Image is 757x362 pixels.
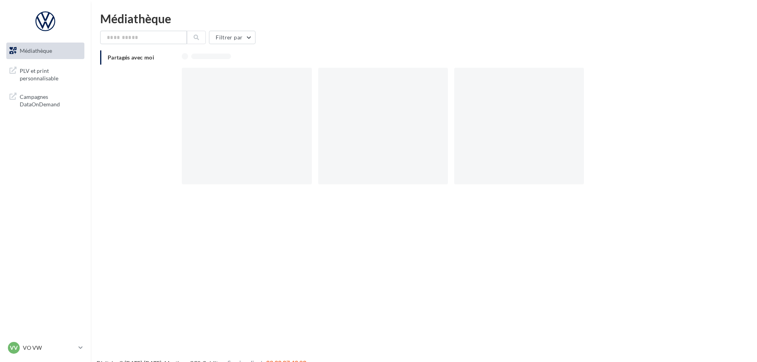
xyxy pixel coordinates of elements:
[20,65,81,82] span: PLV et print personnalisable
[20,47,52,54] span: Médiathèque
[20,91,81,108] span: Campagnes DataOnDemand
[108,54,154,61] span: Partagés avec moi
[5,88,86,111] a: Campagnes DataOnDemand
[6,340,84,355] a: VV VO VW
[5,62,86,85] a: PLV et print personnalisable
[5,43,86,59] a: Médiathèque
[100,13,748,24] div: Médiathèque
[23,344,75,352] p: VO VW
[10,344,18,352] span: VV
[209,31,255,44] button: Filtrer par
